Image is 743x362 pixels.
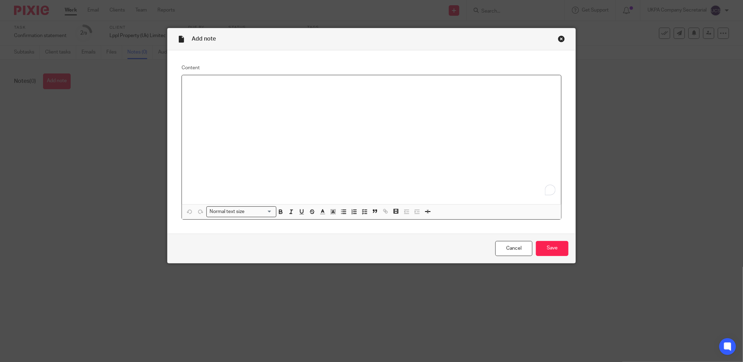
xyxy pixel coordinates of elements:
span: Add note [192,36,216,42]
a: Cancel [495,241,532,256]
input: Save [536,241,568,256]
span: Normal text size [208,208,246,215]
input: Search for option [247,208,272,215]
div: Close this dialog window [558,35,565,42]
div: Search for option [206,206,276,217]
label: Content [182,64,561,71]
div: To enrich screen reader interactions, please activate Accessibility in Grammarly extension settings [182,75,561,204]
